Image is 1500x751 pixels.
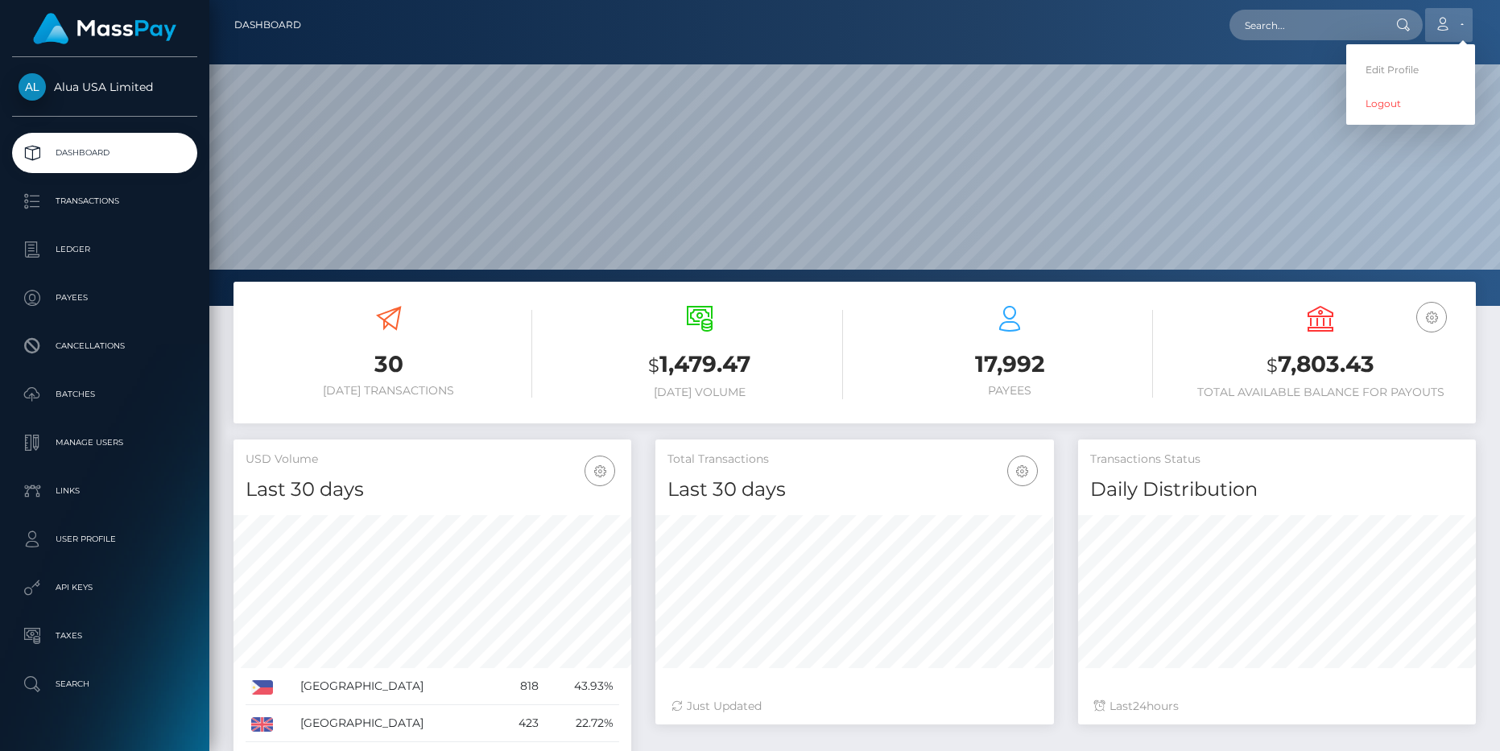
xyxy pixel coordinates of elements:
p: Transactions [19,189,191,213]
a: Manage Users [12,423,197,463]
a: Search [12,664,197,704]
a: Ledger [12,229,197,270]
td: 43.93% [544,668,620,705]
td: [GEOGRAPHIC_DATA] [295,668,495,705]
p: Dashboard [19,141,191,165]
img: GB.png [251,717,273,732]
div: Last hours [1094,698,1460,715]
td: [GEOGRAPHIC_DATA] [295,705,495,742]
h5: Total Transactions [667,452,1041,468]
a: User Profile [12,519,197,559]
p: Taxes [19,624,191,648]
small: $ [648,354,659,377]
p: Search [19,672,191,696]
span: 24 [1133,699,1147,713]
img: Alua USA Limited [19,73,46,101]
a: Logout [1346,89,1475,118]
h3: 17,992 [867,349,1154,380]
h4: Last 30 days [667,476,1041,504]
img: PH.png [251,680,273,695]
a: API Keys [12,567,197,608]
a: Links [12,471,197,511]
img: MassPay Logo [33,13,176,44]
h4: Last 30 days [246,476,619,504]
h4: Daily Distribution [1090,476,1464,504]
p: Manage Users [19,431,191,455]
span: Alua USA Limited [12,80,197,94]
p: Cancellations [19,334,191,358]
td: 22.72% [544,705,620,742]
h6: Payees [867,384,1154,398]
a: Payees [12,278,197,318]
p: API Keys [19,576,191,600]
p: Payees [19,286,191,310]
h5: Transactions Status [1090,452,1464,468]
a: Batches [12,374,197,415]
h3: 30 [246,349,532,380]
input: Search... [1229,10,1381,40]
h3: 7,803.43 [1177,349,1464,382]
p: Links [19,479,191,503]
h3: 1,479.47 [556,349,843,382]
a: Transactions [12,181,197,221]
small: $ [1267,354,1278,377]
a: Taxes [12,616,197,656]
p: Ledger [19,237,191,262]
p: User Profile [19,527,191,551]
h6: [DATE] Transactions [246,384,532,398]
h6: [DATE] Volume [556,386,843,399]
td: 818 [495,668,544,705]
td: 423 [495,705,544,742]
a: Dashboard [12,133,197,173]
h6: Total Available Balance for Payouts [1177,386,1464,399]
a: Edit Profile [1346,55,1475,85]
a: Cancellations [12,326,197,366]
a: Dashboard [234,8,301,42]
div: Just Updated [671,698,1037,715]
p: Batches [19,382,191,406]
h5: USD Volume [246,452,619,468]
